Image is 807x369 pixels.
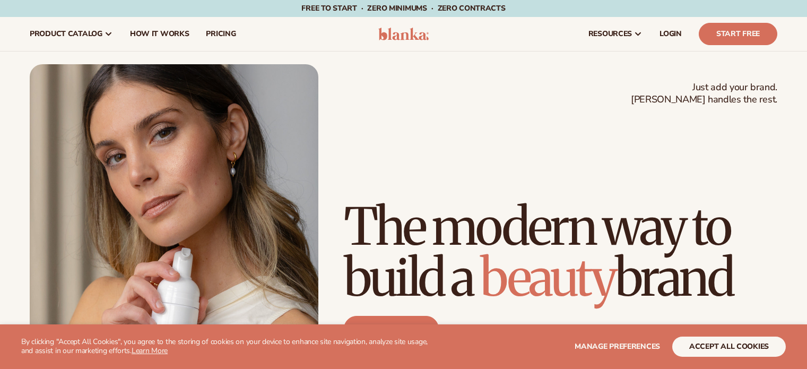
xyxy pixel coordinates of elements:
[575,341,660,351] span: Manage preferences
[580,17,651,51] a: resources
[344,201,777,303] h1: The modern way to build a brand
[21,17,122,51] a: product catalog
[21,338,440,356] p: By clicking "Accept All Cookies", you agree to the storing of cookies on your device to enhance s...
[480,246,615,310] span: beauty
[30,30,102,38] span: product catalog
[122,17,198,51] a: How It Works
[301,3,505,13] span: Free to start · ZERO minimums · ZERO contracts
[588,30,632,38] span: resources
[651,17,690,51] a: LOGIN
[660,30,682,38] span: LOGIN
[206,30,236,38] span: pricing
[344,316,439,341] a: Start free
[575,337,660,357] button: Manage preferences
[672,337,786,357] button: accept all cookies
[631,81,777,106] span: Just add your brand. [PERSON_NAME] handles the rest.
[130,30,189,38] span: How It Works
[699,23,777,45] a: Start Free
[132,346,168,356] a: Learn More
[197,17,244,51] a: pricing
[378,28,429,40] img: logo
